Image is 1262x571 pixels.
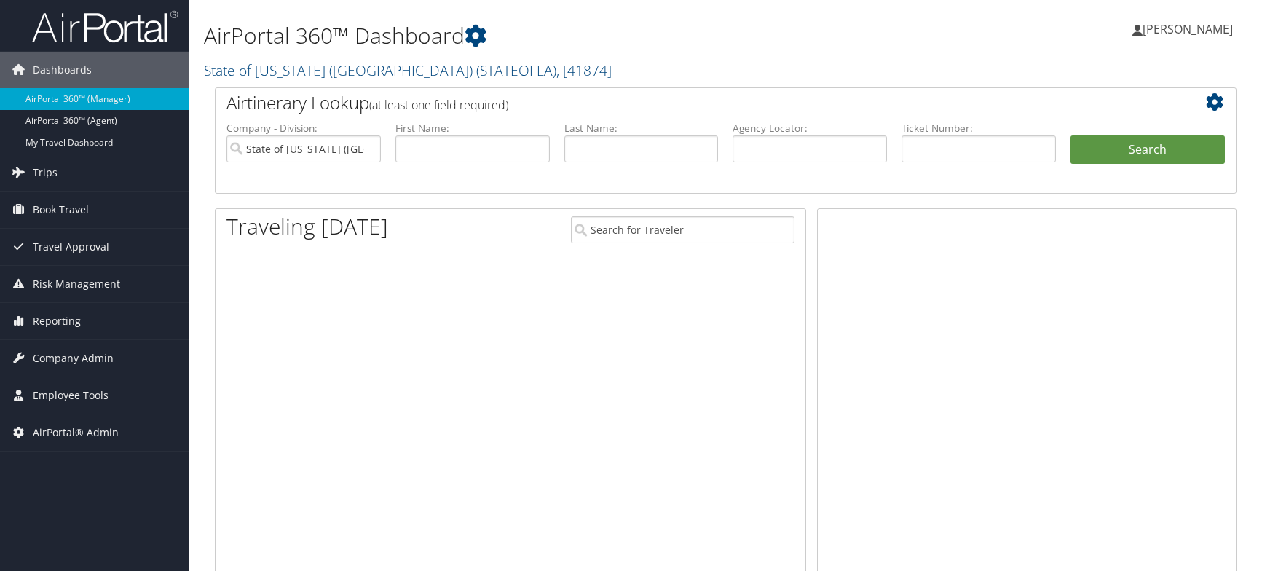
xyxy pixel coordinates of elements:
span: ( STATEOFLA ) [476,60,556,80]
h1: Traveling [DATE] [226,211,388,242]
span: Dashboards [33,52,92,88]
span: Employee Tools [33,377,109,414]
label: First Name: [395,121,550,135]
span: , [ 41874 ] [556,60,612,80]
label: Last Name: [564,121,719,135]
h1: AirPortal 360™ Dashboard [204,20,899,51]
label: Ticket Number: [902,121,1056,135]
button: Search [1070,135,1225,165]
span: Reporting [33,303,81,339]
span: AirPortal® Admin [33,414,119,451]
span: [PERSON_NAME] [1143,21,1233,37]
span: Company Admin [33,340,114,377]
span: (at least one field required) [369,97,508,113]
span: Trips [33,154,58,191]
h2: Airtinerary Lookup [226,90,1140,115]
a: State of [US_STATE] ([GEOGRAPHIC_DATA]) [204,60,612,80]
span: Risk Management [33,266,120,302]
img: airportal-logo.png [32,9,178,44]
input: Search for Traveler [571,216,795,243]
label: Company - Division: [226,121,381,135]
span: Travel Approval [33,229,109,265]
a: [PERSON_NAME] [1132,7,1247,51]
span: Book Travel [33,192,89,228]
label: Agency Locator: [733,121,887,135]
